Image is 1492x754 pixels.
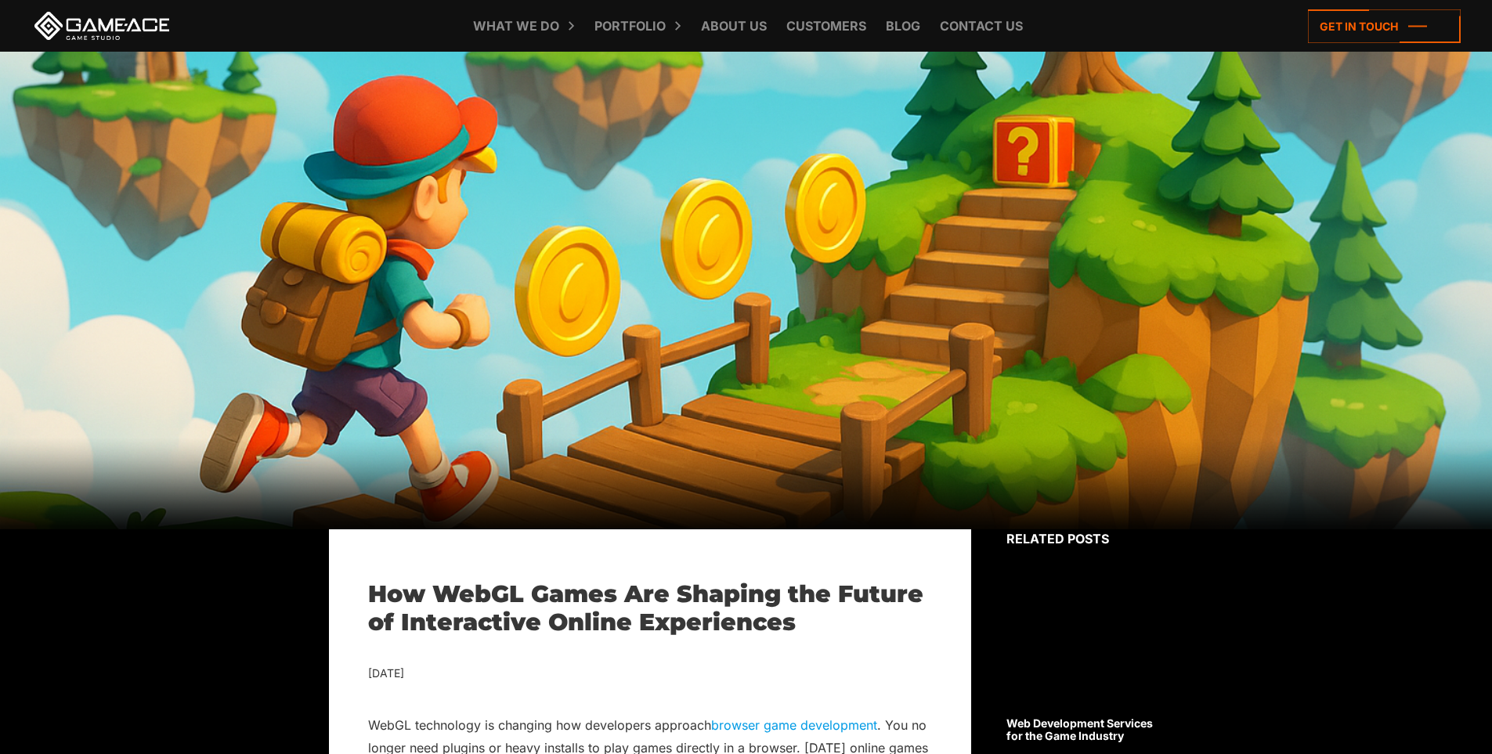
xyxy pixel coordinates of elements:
[711,717,877,733] a: browser game development
[1308,9,1461,43] a: Get in touch
[368,580,932,637] h1: How WebGL Games Are Shaping the Future of Interactive Online Experiences
[1006,566,1163,744] a: Web Development Services for the Game Industry
[368,664,932,684] div: [DATE]
[1006,529,1163,548] div: Related posts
